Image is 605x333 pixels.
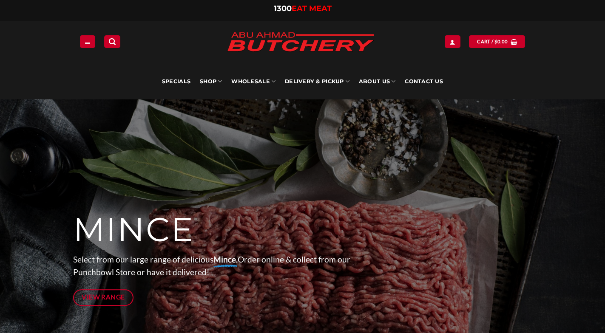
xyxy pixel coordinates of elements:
[359,64,395,99] a: About Us
[494,39,508,44] bdi: 0.00
[469,35,525,48] a: View cart
[213,254,238,264] strong: Mince.
[73,209,194,250] span: MINCE
[220,26,381,59] img: Abu Ahmad Butchery
[445,35,460,48] a: Login
[162,64,190,99] a: Specials
[73,289,134,306] a: View Range
[73,254,350,277] span: Select from our large range of delicious Order online & collect from our Punchbowl Store or have ...
[200,64,222,99] a: SHOP
[274,4,292,13] span: 1300
[82,292,125,302] span: View Range
[405,64,443,99] a: Contact Us
[80,35,95,48] a: Menu
[292,4,332,13] span: EAT MEAT
[477,38,508,45] span: Cart /
[104,35,120,48] a: Search
[285,64,349,99] a: Delivery & Pickup
[231,64,276,99] a: Wholesale
[274,4,332,13] a: 1300EAT MEAT
[494,38,497,45] span: $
